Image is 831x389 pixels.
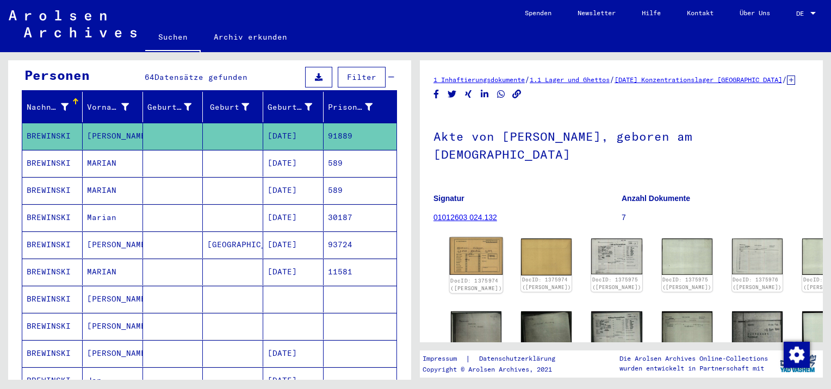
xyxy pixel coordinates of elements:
button: Share on Xing [463,87,474,101]
mat-cell: [PERSON_NAME] [83,313,143,340]
mat-cell: BREWINSKI [22,340,83,367]
mat-cell: Marian [83,204,143,231]
button: Share on LinkedIn [479,87,491,101]
button: Share on Twitter [446,87,458,101]
button: Share on Facebook [431,87,442,101]
mat-header-cell: Vorname [83,92,143,122]
mat-header-cell: Geburtsdatum [263,92,324,122]
div: Geburtsdatum [268,102,312,113]
a: Datenschutzerklärung [470,353,568,365]
mat-cell: [GEOGRAPHIC_DATA] [203,231,263,258]
p: wurden entwickelt in Partnerschaft mit [619,363,768,373]
div: Zustimmung ändern [783,341,809,367]
p: Die Arolsen Archives Online-Collections [619,354,768,363]
a: Impressum [423,353,466,365]
mat-cell: BREWINSKI [22,204,83,231]
h1: Akte von [PERSON_NAME], geboren am [DEMOGRAPHIC_DATA] [433,111,809,177]
mat-cell: MARIAN [83,177,143,204]
div: Prisoner # [328,98,386,116]
a: 01012603 024.132 [433,213,497,222]
button: Copy link [511,87,523,101]
mat-cell: [PERSON_NAME] [83,231,143,258]
mat-cell: [DATE] [263,259,324,285]
b: Anzahl Dokumente [622,194,690,203]
mat-cell: 93724 [324,231,396,258]
mat-cell: BREWINSKI [22,150,83,177]
mat-cell: [PERSON_NAME] [83,123,143,149]
b: Signatur [433,194,464,203]
mat-header-cell: Nachname [22,92,83,122]
a: DocID: 1375975 ([PERSON_NAME]) [662,277,711,290]
mat-cell: BREWINSKI [22,177,83,204]
img: 001.jpg [450,237,503,275]
a: DocID: 1375974 ([PERSON_NAME]) [450,277,502,291]
a: DocID: 1375975 ([PERSON_NAME]) [592,277,641,290]
img: 002.jpg [662,239,712,275]
div: | [423,353,568,365]
mat-cell: MARIAN [83,259,143,285]
img: 002.jpg [662,311,712,349]
span: / [782,74,787,84]
div: Geburt‏ [207,98,263,116]
mat-cell: [DATE] [263,150,324,177]
img: 001.jpg [732,239,783,274]
div: Geburtsdatum [268,98,326,116]
mat-cell: BREWINSKI [22,259,83,285]
div: Nachname [27,98,82,116]
mat-cell: BREWINSKI [22,231,83,258]
span: / [525,74,530,84]
button: Share on WhatsApp [495,87,507,101]
img: 001.jpg [732,311,783,382]
div: Nachname [27,102,69,113]
div: Prisoner # [328,102,373,113]
mat-cell: 91889 [324,123,396,149]
a: Archiv erkunden [201,24,300,50]
a: Suchen [145,24,201,52]
div: Vorname [87,102,129,113]
mat-header-cell: Geburt‏ [203,92,263,122]
span: Datensätze gefunden [154,72,247,82]
div: Geburtsname [147,102,192,113]
div: Geburt‏ [207,102,249,113]
mat-cell: BREWINSKI [22,286,83,312]
div: Geburtsname [147,98,206,116]
button: Filter [338,67,386,87]
img: 002.jpg [521,311,572,348]
mat-cell: 589 [324,177,396,204]
div: Personen [24,65,90,85]
a: 1.1 Lager und Ghettos [530,76,610,84]
mat-cell: MARIAN [83,150,143,177]
span: / [610,74,615,84]
img: 001.jpg [591,311,642,347]
mat-cell: [DATE] [263,340,324,367]
mat-cell: BREWINSKI [22,313,83,340]
span: Filter [347,72,376,82]
mat-cell: 11581 [324,259,396,285]
mat-header-cell: Prisoner # [324,92,396,122]
mat-cell: [DATE] [263,231,324,258]
a: 1 Inhaftierungsdokumente [433,76,525,84]
mat-header-cell: Geburtsname [143,92,203,122]
a: DocID: 1375974 ([PERSON_NAME]) [522,277,571,290]
img: yv_logo.png [778,350,818,377]
img: 002.jpg [521,239,572,275]
img: 001.jpg [451,311,501,347]
mat-cell: [PERSON_NAME] [83,340,143,367]
a: [DATE] Konzentrationslager [GEOGRAPHIC_DATA] [615,76,782,84]
p: 7 [622,212,809,223]
img: Zustimmung ändern [784,342,810,368]
span: 64 [145,72,154,82]
mat-cell: [PERSON_NAME] [83,286,143,312]
mat-cell: 30187 [324,204,396,231]
mat-cell: [DATE] [263,204,324,231]
p: Copyright © Arolsen Archives, 2021 [423,365,568,374]
mat-cell: [DATE] [263,177,324,204]
mat-cell: 589 [324,150,396,177]
a: DocID: 1375976 ([PERSON_NAME]) [733,277,782,290]
div: Vorname [87,98,142,116]
span: DE [796,10,808,17]
mat-cell: BREWINSKI [22,123,83,149]
img: Arolsen_neg.svg [9,10,137,37]
img: 001.jpg [591,239,642,274]
mat-cell: [DATE] [263,123,324,149]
